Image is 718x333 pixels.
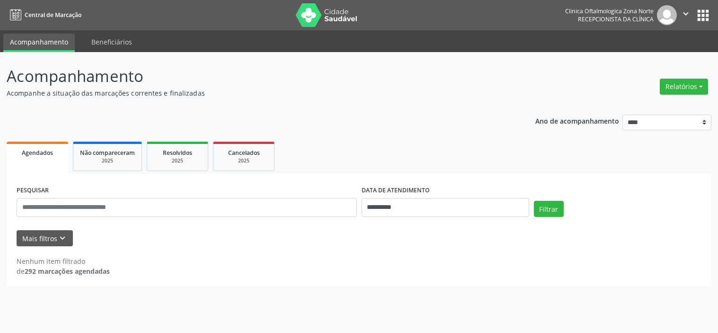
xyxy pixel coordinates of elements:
[17,256,110,266] div: Nenhum item filtrado
[228,149,260,157] span: Cancelados
[25,11,81,19] span: Central de Marcação
[578,15,654,23] span: Recepcionista da clínica
[681,9,691,19] i: 
[17,266,110,276] div: de
[3,34,75,52] a: Acompanhamento
[17,183,49,198] label: PESQUISAR
[7,64,500,88] p: Acompanhamento
[677,5,695,25] button: 
[85,34,139,50] a: Beneficiários
[17,230,73,247] button: Mais filtroskeyboard_arrow_down
[220,157,267,164] div: 2025
[534,201,564,217] button: Filtrar
[660,79,708,95] button: Relatórios
[25,267,110,276] strong: 292 marcações agendadas
[7,88,500,98] p: Acompanhe a situação das marcações correntes e finalizadas
[163,149,192,157] span: Resolvidos
[7,7,81,23] a: Central de Marcação
[154,157,201,164] div: 2025
[535,115,619,126] p: Ano de acompanhamento
[362,183,430,198] label: DATA DE ATENDIMENTO
[57,233,68,243] i: keyboard_arrow_down
[22,149,53,157] span: Agendados
[80,157,135,164] div: 2025
[695,7,711,24] button: apps
[565,7,654,15] div: Clinica Oftalmologica Zona Norte
[657,5,677,25] img: img
[80,149,135,157] span: Não compareceram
